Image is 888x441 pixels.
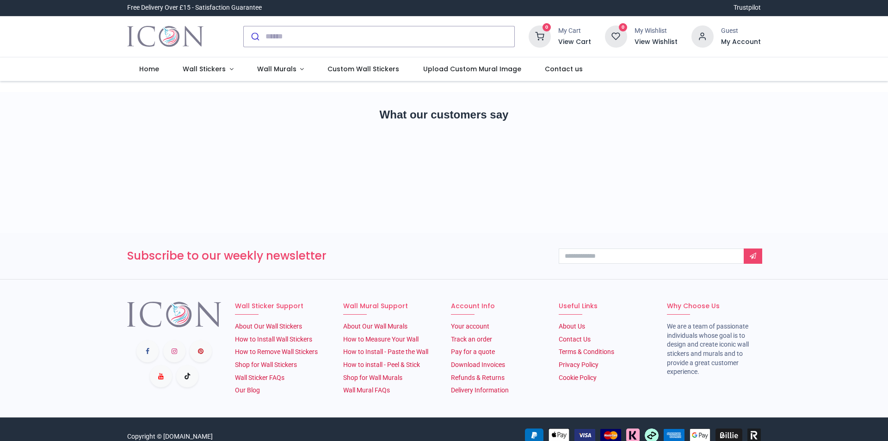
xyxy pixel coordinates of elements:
[171,57,245,81] a: Wall Stickers
[343,335,419,343] a: How to Measure Your Wall
[257,64,296,74] span: Wall Murals
[327,64,399,74] span: Custom Wall Stickers
[559,323,585,330] a: About Us​
[734,3,761,12] a: Trustpilot
[721,37,761,47] a: My Account
[667,322,761,377] li: We are a team of passionate individuals whose goal is to design and create iconic wall stickers a...
[235,302,329,311] h6: Wall Sticker Support
[235,335,312,343] a: How to Install Wall Stickers
[451,335,492,343] a: Track an order
[235,361,297,368] a: Shop for Wall Stickers
[343,302,437,311] h6: Wall Mural Support
[667,302,761,311] h6: Why Choose Us
[127,433,213,440] a: Copyright © [DOMAIN_NAME]
[423,64,521,74] span: Upload Custom Mural Image
[235,374,284,381] a: Wall Sticker FAQs
[451,374,505,381] a: Refunds & Returns
[139,64,159,74] span: Home
[559,361,598,368] a: Privacy Policy
[127,107,761,123] h2: What our customers say
[529,32,551,39] a: 0
[605,32,627,39] a: 0
[635,26,678,36] div: My Wishlist
[451,361,505,368] a: Download Invoices
[127,24,203,50] a: Logo of Icon Wall Stickers
[343,361,420,368] a: How to install - Peel & Stick
[127,24,203,50] img: Icon Wall Stickers
[244,26,265,47] button: Submit
[343,323,407,330] a: About Our Wall Murals
[559,374,597,381] a: Cookie Policy
[451,323,489,330] a: Your account
[235,323,302,330] a: About Our Wall Stickers
[183,64,226,74] span: Wall Stickers
[559,335,591,343] a: Contact Us
[451,302,545,311] h6: Account Info
[451,348,495,355] a: Pay for a quote
[545,64,583,74] span: Contact us
[619,23,628,32] sup: 0
[543,23,551,32] sup: 0
[558,37,591,47] a: View Cart
[721,26,761,36] div: Guest
[343,386,390,394] a: Wall Mural FAQs
[559,302,653,311] h6: Useful Links
[343,374,402,381] a: Shop for Wall Murals
[245,57,316,81] a: Wall Murals
[127,3,262,12] div: Free Delivery Over £15 - Satisfaction Guarantee
[635,37,678,47] a: View Wishlist
[127,248,545,264] h3: Subscribe to our weekly newsletter
[235,386,260,394] a: Our Blog
[558,26,591,36] div: My Cart
[127,139,761,204] iframe: Customer reviews powered by Trustpilot
[559,348,614,355] a: Terms & Conditions
[235,348,318,355] a: How to Remove Wall Stickers
[451,386,509,394] a: Delivery Information
[343,348,428,355] a: How to Install - Paste the Wall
